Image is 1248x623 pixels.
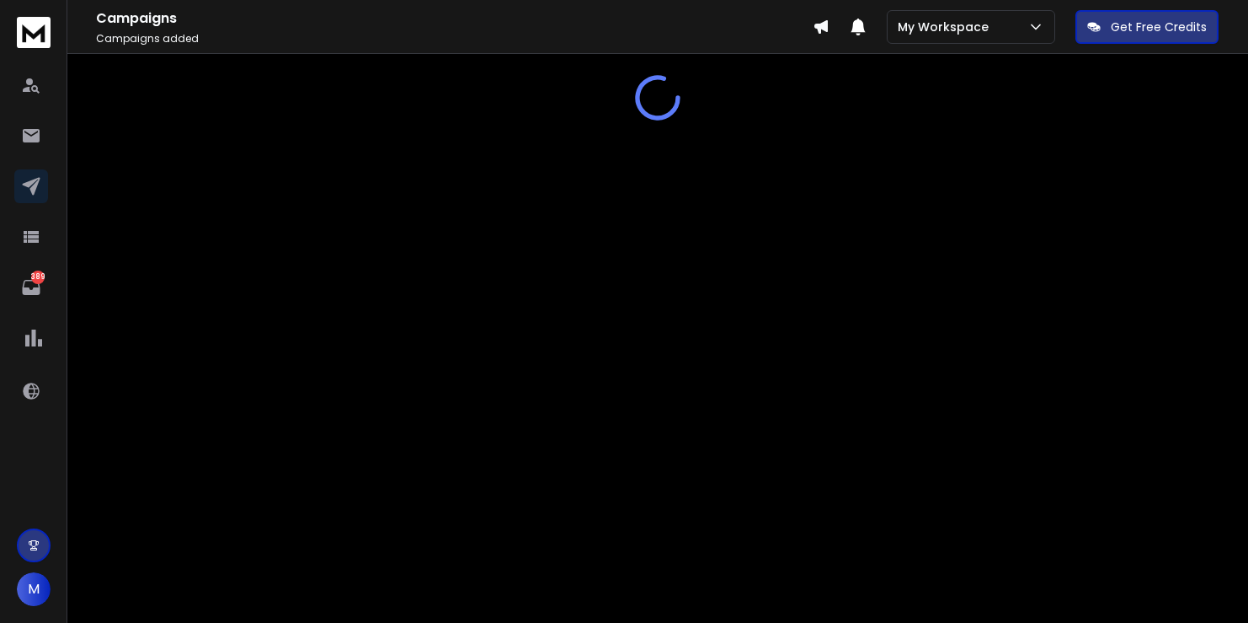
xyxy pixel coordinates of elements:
[31,271,45,284] p: 389
[898,19,995,35] p: My Workspace
[17,572,51,606] button: M
[96,8,813,29] h1: Campaigns
[17,17,51,48] img: logo
[1111,19,1207,35] p: Get Free Credits
[96,32,813,46] p: Campaigns added
[14,271,48,304] a: 389
[1075,10,1219,44] button: Get Free Credits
